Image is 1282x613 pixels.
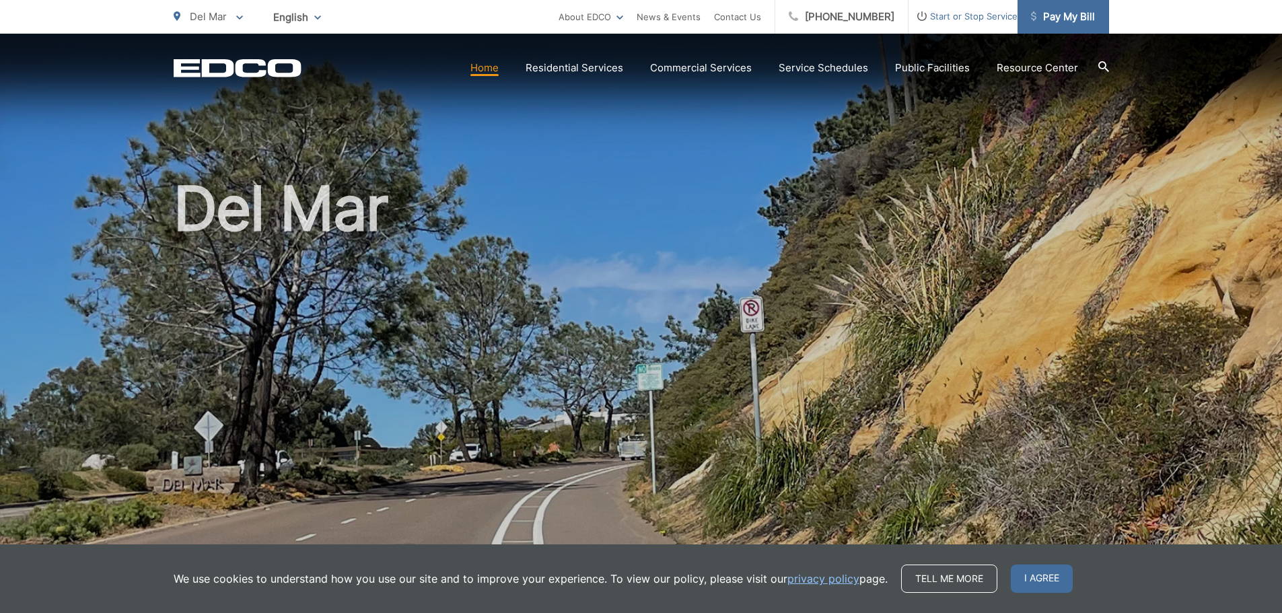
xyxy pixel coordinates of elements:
a: About EDCO [559,9,623,25]
a: Residential Services [526,60,623,76]
a: privacy policy [787,571,859,587]
span: Pay My Bill [1031,9,1095,25]
a: Home [470,60,499,76]
p: We use cookies to understand how you use our site and to improve your experience. To view our pol... [174,571,888,587]
span: I agree [1011,565,1073,593]
span: English [263,5,331,29]
span: Del Mar [190,10,227,23]
a: Public Facilities [895,60,970,76]
a: Service Schedules [779,60,868,76]
a: Resource Center [997,60,1078,76]
a: EDCD logo. Return to the homepage. [174,59,301,77]
a: Commercial Services [650,60,752,76]
h1: Del Mar [174,175,1109,601]
a: Tell me more [901,565,997,593]
a: News & Events [637,9,701,25]
a: Contact Us [714,9,761,25]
